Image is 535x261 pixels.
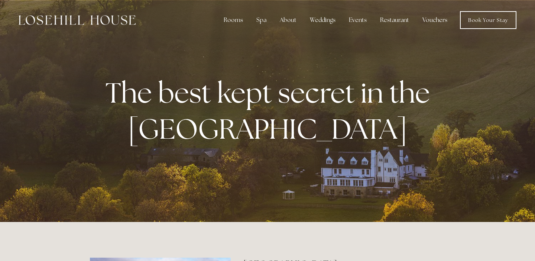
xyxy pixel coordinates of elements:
div: Events [343,13,373,28]
div: Rooms [218,13,249,28]
strong: The best kept secret in the [GEOGRAPHIC_DATA] [106,74,436,147]
div: Restaurant [374,13,415,28]
div: Weddings [304,13,341,28]
a: Book Your Stay [460,11,516,29]
img: Losehill House [19,15,136,25]
div: Spa [250,13,272,28]
a: Vouchers [416,13,453,28]
div: About [274,13,302,28]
